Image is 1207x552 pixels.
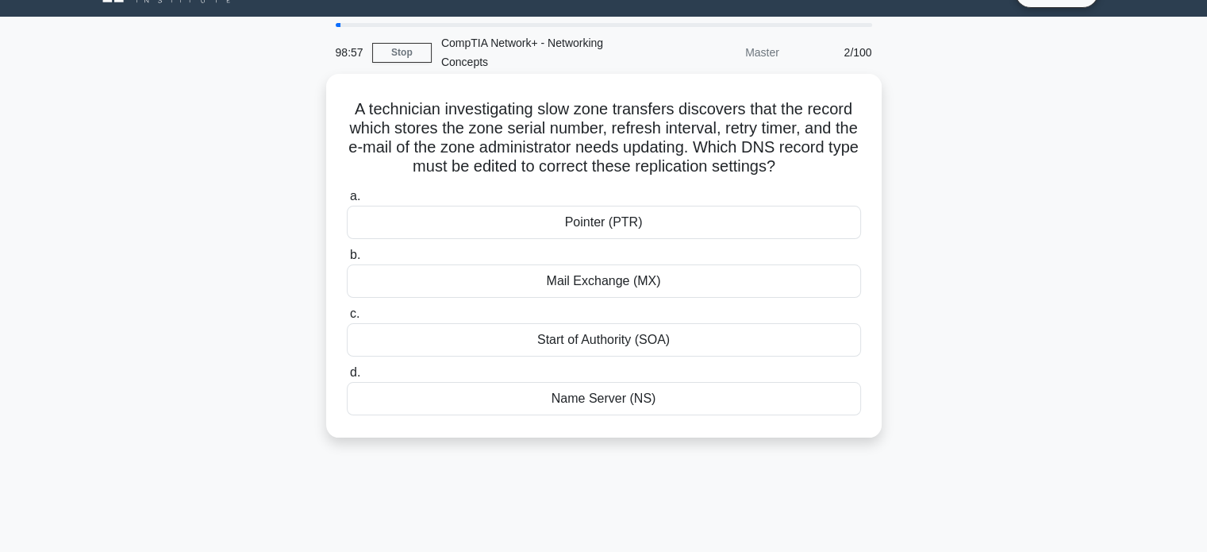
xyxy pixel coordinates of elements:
span: b. [350,248,360,261]
div: Pointer (PTR) [347,206,861,239]
h5: A technician investigating slow zone transfers discovers that the record which stores the zone se... [345,99,863,177]
div: Mail Exchange (MX) [347,264,861,298]
div: 98:57 [326,37,372,68]
span: a. [350,189,360,203]
span: c. [350,307,359,320]
div: Master [650,37,789,68]
div: Start of Authority (SOA) [347,323,861,357]
div: 2/100 [789,37,882,68]
div: CompTIA Network+ - Networking Concepts [432,27,650,78]
div: Name Server (NS) [347,382,861,415]
a: Stop [372,43,432,63]
span: d. [350,365,360,379]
